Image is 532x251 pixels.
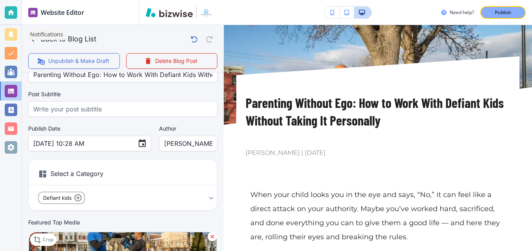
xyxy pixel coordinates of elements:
[30,233,56,246] div: Crop
[480,6,526,19] button: Publish
[28,53,120,69] button: Unpublish & Make Draft
[43,236,53,243] p: Crop
[200,6,212,19] img: Your Logo
[146,8,193,17] img: Bizwise Logo
[30,30,63,38] p: Notifications
[495,9,511,16] p: Publish
[28,219,80,226] label: Featured Top Media
[39,194,76,203] span: Defiant kids
[250,188,505,244] p: When your child looks you in the eye and says, “No,” it can feel like a direct attack on your aut...
[164,136,212,151] input: Enter author name
[41,8,84,17] h2: Website Editor
[29,166,217,185] h6: Select a Category
[38,192,85,204] div: Defiant kids
[159,125,217,133] label: Author
[246,94,510,129] h1: Parenting Without Ego: How to Work With Defiant Kids Without Taking It Personally
[134,136,150,151] button: Choose date, selected date is Aug 29, 2025
[33,136,131,151] input: MM DD, YYYY
[246,148,510,158] span: [PERSON_NAME] | [DATE]
[28,8,38,17] img: editor icon
[450,9,474,16] h3: Need help?
[126,53,218,69] button: Delete Blog Post
[33,102,212,117] input: Write your post subtitle
[33,67,212,82] input: Write your post title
